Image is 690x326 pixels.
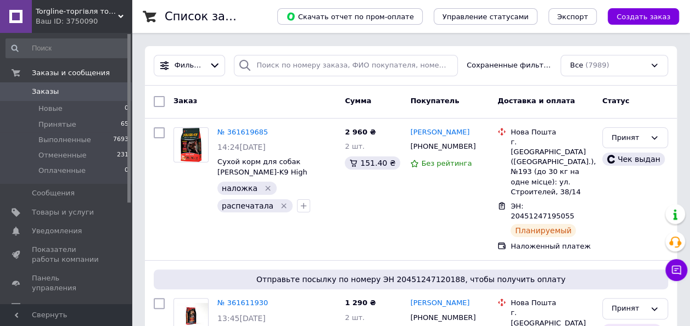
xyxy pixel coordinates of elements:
[217,299,268,307] a: № 361611930
[511,202,574,221] span: ЭН: 20451247195055
[36,16,132,26] div: Ваш ID: 3750090
[585,61,609,69] span: (7989)
[217,158,326,196] a: Сухой корм для собак [PERSON_NAME]-K9 High Premium Adult Vital Essentials говядина с рисом 12 кг
[570,60,583,71] span: Все
[345,142,364,150] span: 2 шт.
[234,55,458,76] input: Поиск по номеру заказа, ФИО покупателя, номеру телефона, Email, номеру накладной
[408,311,478,325] div: [PHONE_NUMBER]
[345,97,371,105] span: Сумма
[286,12,414,21] span: Скачать отчет по пром-оплате
[38,150,86,160] span: Отмененные
[38,135,91,145] span: Выполненные
[222,184,257,193] span: наложка
[602,97,630,105] span: Статус
[32,188,75,198] span: Сообщения
[345,156,400,170] div: 151.40 ₴
[32,68,110,78] span: Заказы и сообщения
[173,97,197,105] span: Заказ
[345,299,375,307] span: 1 290 ₴
[511,224,576,237] div: Планируемый
[117,150,128,160] span: 231
[32,302,61,312] span: Отзывы
[497,97,575,105] span: Доставка и оплата
[32,207,94,217] span: Товары и услуги
[165,10,259,23] h1: Список заказов
[602,153,665,166] div: Чек выдан
[345,313,364,322] span: 2 шт.
[175,60,205,71] span: Фильтры
[410,127,469,138] a: [PERSON_NAME]
[467,60,552,71] span: Сохраненные фильтры:
[345,128,375,136] span: 2 960 ₴
[511,137,593,197] div: г. [GEOGRAPHIC_DATA] ([GEOGRAPHIC_DATA].), №193 (до 30 кг на одне місце): ул. Строителей, 38/14
[665,259,687,281] button: Чат с покупателем
[612,303,646,314] div: Принят
[410,298,469,308] a: [PERSON_NAME]
[410,97,459,105] span: Покупатель
[158,274,664,285] span: Отправьте посылку по номеру ЭН 20451247120188, чтобы получить оплату
[608,8,679,25] button: Создать заказ
[38,104,63,114] span: Новые
[263,184,272,193] svg: Удалить метку
[277,8,423,25] button: Скачать отчет по пром-оплате
[279,201,288,210] svg: Удалить метку
[32,226,82,236] span: Уведомления
[217,128,268,136] a: № 361619685
[222,201,273,210] span: распечатала
[434,8,537,25] button: Управление статусами
[511,241,593,251] div: Наложенный платеж
[421,159,472,167] span: Без рейтинга
[442,13,529,21] span: Управление статусами
[616,13,670,21] span: Создать заказ
[121,120,128,130] span: 65
[548,8,597,25] button: Экспорт
[511,127,593,137] div: Нова Пошта
[32,273,102,293] span: Панель управления
[181,128,202,162] img: Фото товару
[125,166,128,176] span: 0
[173,127,209,162] a: Фото товару
[5,38,130,58] input: Поиск
[217,143,266,151] span: 14:24[DATE]
[612,132,646,144] div: Принят
[32,245,102,265] span: Показатели работы компании
[38,120,76,130] span: Принятые
[113,135,128,145] span: 7693
[36,7,118,16] span: Torgline-торгівля товарами першої необхідності гутром та у роздріб
[557,13,588,21] span: Экспорт
[217,314,266,323] span: 13:45[DATE]
[597,12,679,20] a: Создать заказ
[32,87,59,97] span: Заказы
[38,166,86,176] span: Оплаченные
[511,298,593,308] div: Нова Пошта
[408,139,478,154] div: [PHONE_NUMBER]
[125,104,128,114] span: 0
